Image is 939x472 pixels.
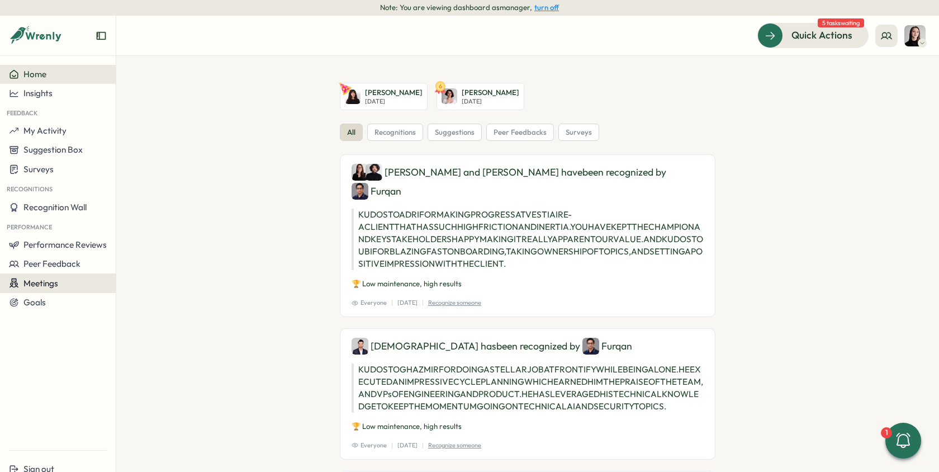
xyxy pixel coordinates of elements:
[494,128,547,138] span: peer feedbacks
[791,28,852,43] span: Quick Actions
[422,441,424,450] p: |
[23,202,87,213] span: Recognition Wall
[566,128,592,138] span: surveys
[23,69,46,79] span: Home
[352,183,368,200] img: Furqan Tariq
[352,183,401,200] div: Furqan
[352,441,387,450] span: Everyone
[352,364,704,413] p: KUDOS TO GHAZMIR FOR DOING A STELLAR JOB AT FRONTIFY WHILE BEING ALONE. HE EXECUTED AN IMPRESSIVE...
[352,298,387,308] span: Everyone
[23,144,83,155] span: Suggestion Box
[352,422,704,432] p: 🏆 Low maintenance, high results
[904,25,926,46] img: Elena Ladushyna
[23,88,53,98] span: Insights
[352,338,704,355] div: [DEMOGRAPHIC_DATA] has been recognized by
[23,297,46,308] span: Goals
[352,164,368,181] img: Adriana Fosca
[365,88,423,98] p: [PERSON_NAME]
[23,164,54,174] span: Surveys
[23,278,58,289] span: Meetings
[96,30,107,41] button: Expand sidebar
[23,239,107,250] span: Performance Reviews
[352,164,704,200] div: [PERSON_NAME] and [PERSON_NAME] have been recognized by
[347,128,355,138] span: all
[428,298,481,308] p: Recognize someone
[428,441,481,450] p: Recognize someone
[437,83,524,110] a: 6Mirela Mus[PERSON_NAME][DATE]
[366,164,382,181] img: Ubaid (Ubi)
[391,298,393,308] p: |
[757,23,869,48] button: Quick Actions
[23,258,80,269] span: Peer Feedback
[422,298,424,308] p: |
[881,427,892,438] div: 1
[462,88,519,98] p: [PERSON_NAME]
[435,128,475,138] span: suggestions
[391,441,393,450] p: |
[582,338,632,355] div: Furqan
[23,125,67,136] span: My Activity
[340,83,428,110] a: Kelly Rosa[PERSON_NAME][DATE]
[365,98,423,105] p: [DATE]
[352,209,704,270] p: KUDOS TO ADRI FOR MAKING PROGRESS AT VESTIAIRE - A CLIENT THAT HAS SUCH HIGH FRICTION AND INERTIA...
[380,3,532,13] span: Note: You are viewing dashboard as manager ,
[374,128,416,138] span: recognitions
[397,298,418,308] p: [DATE]
[345,88,361,104] img: Kelly Rosa
[442,88,457,104] img: Mirela Mus
[582,338,599,355] img: Furqan Tariq
[885,423,921,459] button: 1
[397,441,418,450] p: [DATE]
[352,279,704,289] p: 🏆 Low maintenance, high results
[352,338,368,355] img: Ghazmir Mansur
[462,98,519,105] p: [DATE]
[439,82,442,90] text: 6
[534,3,559,12] button: turn off
[818,18,864,27] span: 5 tasks waiting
